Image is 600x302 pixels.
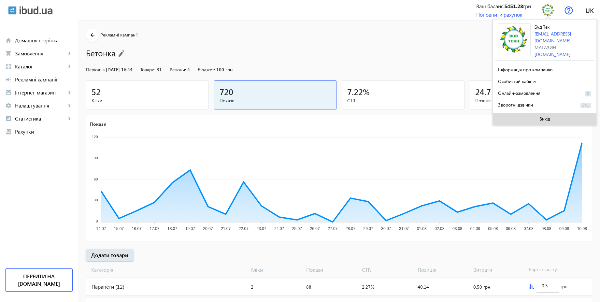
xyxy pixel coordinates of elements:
[96,219,98,223] tspan: 0
[541,3,555,18] img: 588344e23900d2222-14849976511-2771-17.png
[561,283,567,290] span: грн
[498,66,552,73] span: Інформація про компанію
[187,66,190,73] span: 4
[106,66,133,73] span: [DATE] 16:44
[452,226,462,231] tspan: 03.08
[585,91,591,96] span: 0
[5,102,12,109] mat-icon: settings
[86,249,134,261] button: Додати товари
[310,226,320,231] tspan: 26.07
[470,226,480,231] tspan: 04.08
[90,121,107,127] text: Покази
[362,284,374,290] span: 2.27%
[167,226,177,231] tspan: 18.07
[399,226,409,231] tspan: 31.07
[89,31,97,39] mat-icon: arrow_back
[524,226,534,231] tspan: 07.08
[132,226,142,231] tspan: 16.07
[498,90,540,96] span: Онлайн-замовлення
[92,97,203,104] span: Кліки
[418,284,429,290] span: 40.14
[539,116,550,122] span: Вихід
[347,97,459,104] span: CTR
[559,226,569,231] tspan: 09.08
[66,50,73,57] mat-icon: keyboard_arrow_right
[86,278,248,295] div: Парапети (12)
[15,76,73,83] span: Рекламні кампанії
[381,226,391,231] tspan: 30.07
[15,37,73,44] span: Домашня сторінка
[15,115,66,122] span: Статистика
[5,115,12,122] mat-icon: analytics
[541,226,551,231] tspan: 08.08
[216,66,233,73] span: 100 грн
[114,226,124,231] tspan: 15.07
[94,177,98,181] tspan: 60
[5,76,12,83] mat-icon: campaign
[150,226,159,231] tspan: 17.07
[328,226,337,231] tspan: 27.07
[471,266,526,273] span: Витрати
[364,226,373,231] tspan: 29.07
[535,44,594,51] div: Магазин
[292,226,302,231] tspan: 25.07
[506,226,516,231] tspan: 06.08
[304,266,359,273] span: Покази
[585,6,594,14] span: uk
[20,6,52,15] img: ibud_text.svg
[15,63,66,70] span: Каталог
[5,37,12,44] mat-icon: home
[248,266,304,273] span: Кліки
[475,86,491,97] span: 24.7
[498,23,531,56] img: 588344e23900d2222-14849976511-2771-17.png
[347,86,363,97] span: 7.22
[363,86,370,97] span: %
[86,66,105,73] span: Період: з
[415,266,471,273] span: Позиція
[535,51,570,57] a: [DOMAIN_NAME]
[86,266,248,273] span: Категорія
[185,226,195,231] tspan: 19.07
[495,98,594,110] button: Зворотні дзвінки841
[96,226,106,231] tspan: 14.07
[495,75,594,87] button: Особистий кабінет
[274,226,284,231] tspan: 24.07
[15,50,66,57] span: Замовлення
[251,284,253,290] span: 2
[8,6,17,15] img: ibud.svg
[359,266,415,273] span: CTR
[15,128,73,135] span: Рахунки
[564,6,573,15] img: help.svg
[198,66,215,73] span: Бюджет:
[488,226,498,231] tspan: 05.08
[529,284,534,289] img: graph.svg
[5,89,12,96] mat-icon: storefront
[306,284,311,290] span: 88
[92,86,101,97] span: 52
[580,103,591,108] span: 841
[535,25,550,30] span: Буд Тех
[66,102,73,109] mat-icon: keyboard_arrow_right
[495,63,594,75] button: Інформація про компанію
[498,78,537,84] span: Особистий кабінет
[100,32,137,38] span: Рекламні кампанії
[5,128,12,135] mat-icon: receipt_long
[66,63,73,70] mat-icon: keyboard_arrow_right
[92,135,98,139] tspan: 120
[476,11,522,18] a: Поповнити рахунок
[203,226,213,231] tspan: 20.07
[495,87,594,98] button: Онлайн-замовлення0
[94,198,98,202] tspan: 30
[504,3,523,9] b: 5451.28
[220,86,233,97] span: 720
[221,226,231,231] tspan: 21.07
[66,115,73,122] mat-icon: keyboard_arrow_right
[535,31,571,44] a: [EMAIL_ADDRESS][DOMAIN_NAME]
[577,226,587,231] tspan: 10.08
[476,3,531,10] div: Ваш баланс: грн
[157,66,162,73] span: 31
[94,156,98,160] tspan: 90
[86,47,551,59] h1: Бетонка
[256,226,266,231] tspan: 23.07
[5,50,12,57] mat-icon: shopping_cart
